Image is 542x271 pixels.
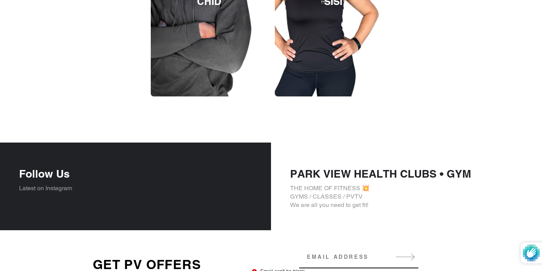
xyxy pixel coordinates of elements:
[290,184,523,209] p: THE HOME OF FITNESS 💥 GYMS / CLASSES / PVTV We are all you need to get fit!
[1,124,541,141] p: JOIN ANY GYM & GET 100% FREE ACCESS TO PVTV -
[19,167,252,180] h4: Follow Us
[336,129,366,136] b: JOIN NOW
[299,249,418,265] input: Email address
[19,184,252,192] p: Latest on Instagram
[290,167,523,180] h4: PARK VIEW HEALTH CLUBS • GYM
[523,242,540,263] img: Protected by hCaptcha
[1,124,541,141] a: JOIN ANY GYM & GET 100% FREE ACCESS TO PVTV -JOIN NOW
